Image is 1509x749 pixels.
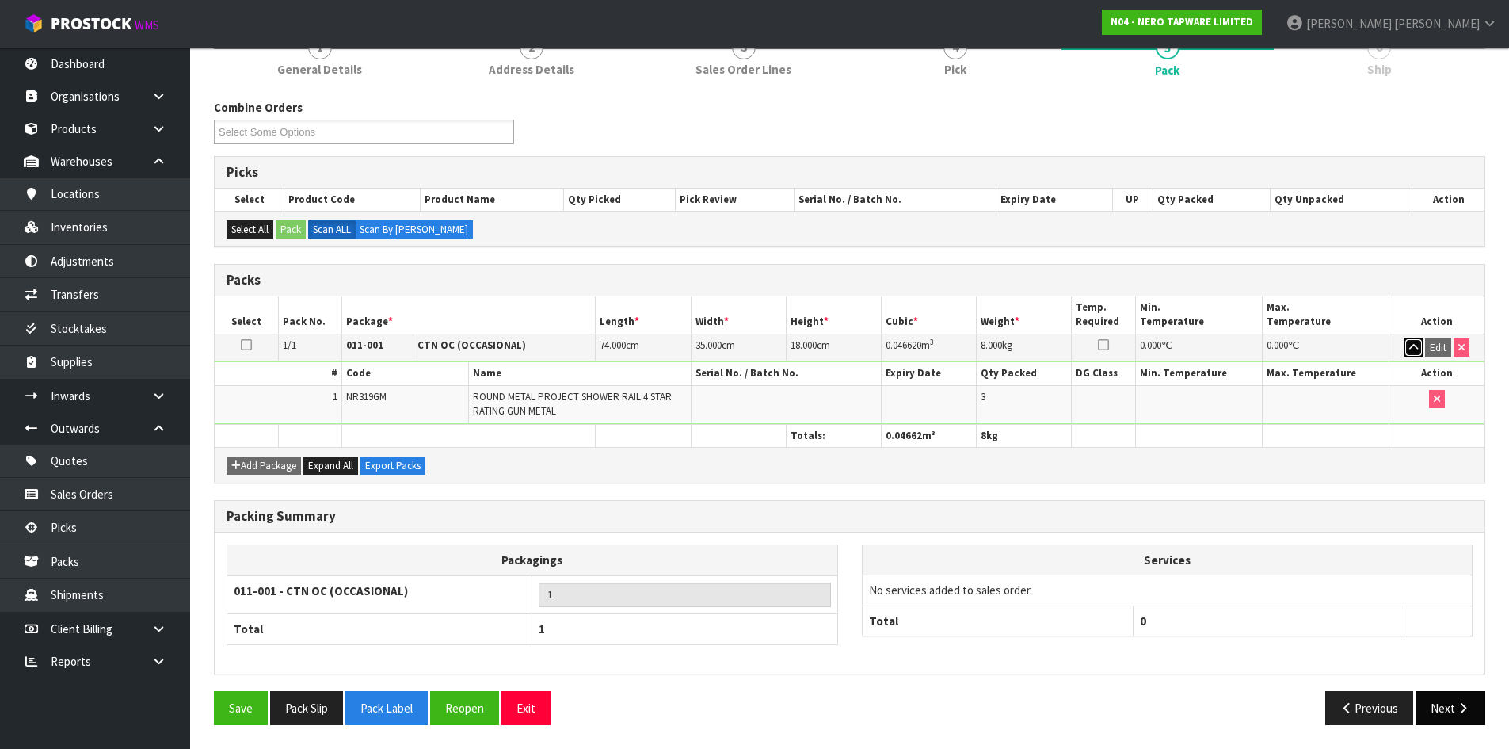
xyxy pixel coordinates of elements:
[1306,16,1392,31] span: [PERSON_NAME]
[283,338,296,352] span: 1/1
[270,691,343,725] button: Pack Slip
[1112,189,1153,211] th: UP
[227,165,1473,180] h3: Picks
[791,338,817,352] span: 18.000
[1416,691,1485,725] button: Next
[341,296,596,334] th: Package
[981,338,1002,352] span: 8.000
[882,296,977,334] th: Cubic
[227,457,301,476] button: Add Package
[886,429,922,442] span: 0.04662
[1412,189,1484,211] th: Action
[1155,62,1179,78] span: Pack
[863,575,1473,606] td: No services added to sales order.
[501,691,551,725] button: Exit
[882,424,977,447] th: m³
[1102,10,1262,35] a: N04 - NERO TAPWARE LIMITED
[227,509,1473,524] h3: Packing Summary
[944,61,966,78] span: Pick
[215,296,278,334] th: Select
[1262,296,1389,334] th: Max. Temperature
[1389,296,1484,334] th: Action
[981,429,986,442] span: 8
[227,273,1473,288] h3: Packs
[1394,16,1480,31] span: [PERSON_NAME]
[417,338,526,352] strong: CTN OC (OCCASIONAL)
[886,338,921,352] span: 0.046620
[1325,691,1414,725] button: Previous
[1153,189,1270,211] th: Qty Packed
[882,362,977,385] th: Expiry Date
[1072,362,1135,385] th: DG Class
[345,691,428,725] button: Pack Label
[346,338,383,352] strong: 011-001
[691,296,786,334] th: Width
[564,189,676,211] th: Qty Picked
[977,424,1072,447] th: kg
[695,338,722,352] span: 35.000
[360,457,425,476] button: Export Packs
[1367,61,1392,78] span: Ship
[214,99,303,116] label: Combine Orders
[214,691,268,725] button: Save
[795,189,996,211] th: Serial No. / Batch No.
[308,459,353,472] span: Expand All
[1140,338,1161,352] span: 0.000
[214,87,1485,738] span: Pack
[1267,338,1288,352] span: 0.000
[430,691,499,725] button: Reopen
[278,296,341,334] th: Pack No.
[1425,338,1451,357] button: Edit
[341,362,468,385] th: Code
[1111,15,1253,29] strong: N04 - NERO TAPWARE LIMITED
[977,362,1072,385] th: Qty Packed
[489,61,574,78] span: Address Details
[1140,613,1146,629] span: 0
[227,614,532,644] th: Total
[786,424,881,447] th: Totals:
[227,220,273,239] button: Select All
[996,189,1113,211] th: Expiry Date
[695,61,791,78] span: Sales Order Lines
[981,390,985,403] span: 3
[215,189,284,211] th: Select
[284,189,421,211] th: Product Code
[539,621,545,636] span: 1
[24,13,44,33] img: cube-alt.png
[600,338,626,352] span: 74.000
[786,334,881,361] td: cm
[596,334,691,361] td: cm
[1135,362,1262,385] th: Min. Temperature
[346,390,387,403] span: NR319GM
[977,296,1072,334] th: Weight
[691,334,786,361] td: cm
[277,61,362,78] span: General Details
[1262,362,1389,385] th: Max. Temperature
[1389,362,1484,385] th: Action
[882,334,977,361] td: m
[421,189,564,211] th: Product Name
[308,220,356,239] label: Scan ALL
[234,583,408,598] strong: 011-001 - CTN OC (OCCASIONAL)
[863,545,1473,575] th: Services
[276,220,306,239] button: Pack
[1135,334,1262,361] td: ℃
[977,334,1072,361] td: kg
[473,390,672,418] span: ROUND METAL PROJECT SHOWER RAIL 4 STAR RATING GUN METAL
[786,296,881,334] th: Height
[215,362,341,385] th: #
[51,13,131,34] span: ProStock
[676,189,795,211] th: Pick Review
[1262,334,1389,361] td: ℃
[1270,189,1412,211] th: Qty Unpacked
[1072,296,1135,334] th: Temp. Required
[469,362,692,385] th: Name
[863,606,1134,636] th: Total
[333,390,337,403] span: 1
[227,545,838,575] th: Packagings
[691,362,881,385] th: Serial No. / Batch No.
[930,337,934,347] sup: 3
[135,17,159,32] small: WMS
[303,457,358,476] button: Expand All
[355,220,473,239] label: Scan By [PERSON_NAME]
